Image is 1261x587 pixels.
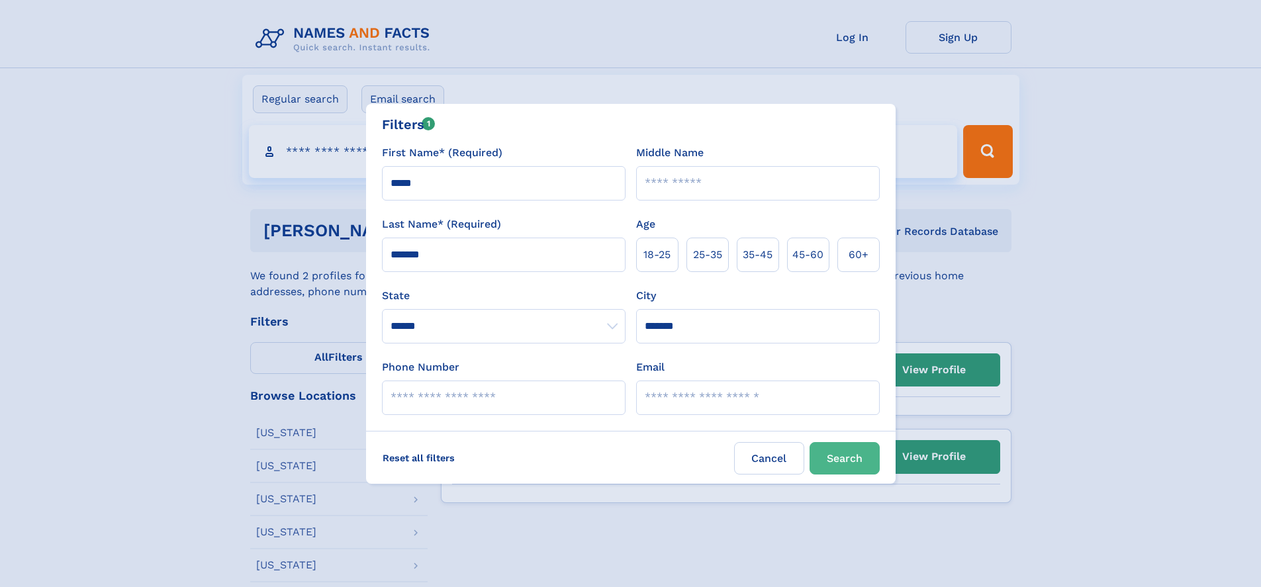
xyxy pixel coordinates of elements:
label: City [636,288,656,304]
span: 45‑60 [792,247,823,263]
div: Filters [382,114,436,134]
label: Phone Number [382,359,459,375]
label: Cancel [734,442,804,474]
label: Reset all filters [374,442,463,474]
label: Middle Name [636,145,704,161]
span: 18‑25 [643,247,671,263]
label: State [382,288,626,304]
span: 35‑45 [743,247,772,263]
label: First Name* (Required) [382,145,502,161]
button: Search [810,442,880,474]
span: 60+ [849,247,868,263]
span: 25‑35 [693,247,722,263]
label: Email [636,359,665,375]
label: Last Name* (Required) [382,216,501,232]
label: Age [636,216,655,232]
